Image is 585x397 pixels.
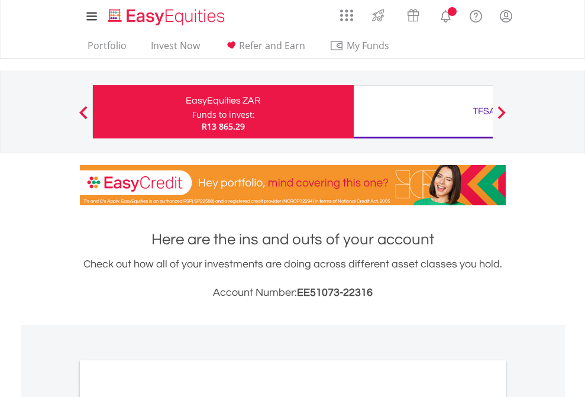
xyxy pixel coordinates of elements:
a: FAQ's and Support [461,3,491,27]
img: EasyEquities_Logo.png [106,7,230,27]
h1: Here are the ins and outs of your account [80,229,506,250]
img: grid-menu-icon.svg [340,9,353,22]
a: Refer and Earn [219,40,310,58]
a: Portfolio [83,40,131,58]
a: Notifications [431,3,461,27]
span: Refer and Earn [239,39,305,52]
span: My Funds [329,38,407,53]
a: Invest Now [146,40,205,58]
a: AppsGrid [332,3,361,22]
div: Check out how all of your investments are doing across different asset classes you hold. [80,256,506,301]
h3: Account Number: [80,285,506,301]
img: EasyCredit Promotion Banner [80,165,506,205]
a: Home page [104,3,230,27]
div: Funds to invest: [192,109,255,121]
a: Vouchers [396,3,431,25]
button: Next [490,112,513,124]
button: Previous [72,112,95,124]
div: EasyEquities ZAR [100,92,347,109]
img: thrive-v2.svg [369,6,388,25]
span: R13 865.29 [202,121,245,132]
span: EE51073-22316 [297,287,373,298]
a: My Profile [491,3,521,29]
img: vouchers-v2.svg [403,6,423,25]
